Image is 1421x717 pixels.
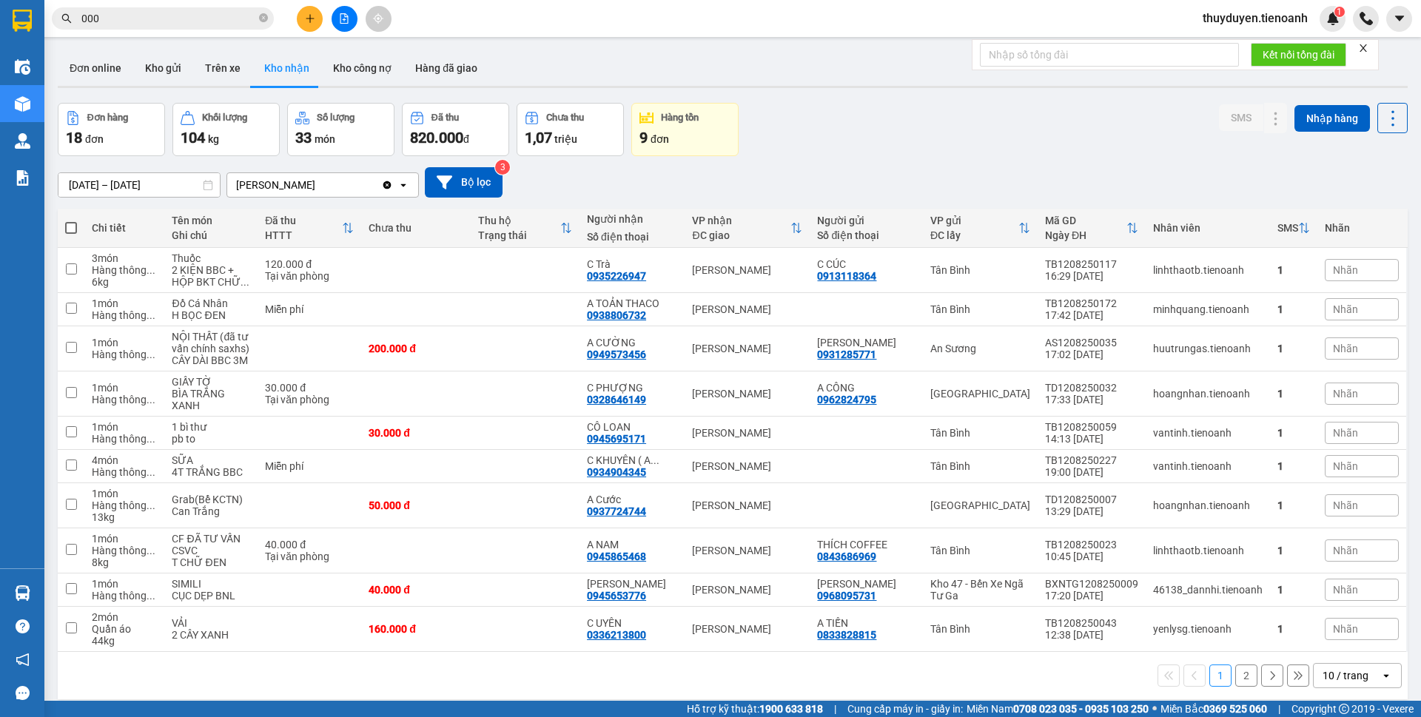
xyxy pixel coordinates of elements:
[692,215,790,226] div: VP nhận
[92,488,157,499] div: 1 món
[172,252,250,264] div: Thuốc
[92,276,157,288] div: 6 kg
[817,629,876,641] div: 0833828815
[817,215,915,226] div: Người gửi
[817,578,915,590] div: LÊ KHOA
[112,75,209,82] span: ĐC: 266 Đồng Đen, P10, Q TB
[1333,427,1358,439] span: Nhãn
[759,703,823,715] strong: 1900 633 818
[147,309,155,321] span: ...
[1333,460,1358,472] span: Nhãn
[92,635,157,647] div: 44 kg
[692,545,802,556] div: [PERSON_NAME]
[172,590,250,602] div: CỤC DẸP BNL
[147,433,155,445] span: ...
[1277,264,1310,276] div: 1
[172,578,250,590] div: SIMILI
[172,309,250,321] div: H BỌC ĐEN
[147,466,155,478] span: ...
[1333,343,1358,354] span: Nhãn
[687,701,823,717] span: Hỗ trợ kỹ thuật:
[1038,209,1146,248] th: Toggle SortBy
[1191,9,1320,27] span: thuyduyen.tienoanh
[15,170,30,186] img: solution-icon
[1153,499,1263,511] div: hoangnhan.tienoanh
[172,433,250,445] div: pb to
[631,103,739,156] button: Hàng tồn9đơn
[587,231,677,243] div: Số điện thoại
[172,376,250,388] div: GIẤY TỜ
[692,427,802,439] div: [PERSON_NAME]
[930,229,1018,241] div: ĐC lấy
[587,258,677,270] div: C Trà
[587,337,677,349] div: A CƯỜNG
[172,297,250,309] div: Đồ Cá Nhân
[172,331,250,354] div: NỘI THẤT (đã tư vấn chính saxhs)
[332,6,357,32] button: file-add
[1203,703,1267,715] strong: 0369 525 060
[172,264,250,288] div: 2 KIỆN BBC + HỘP BKT CHỮ XANH BBC
[1045,539,1138,551] div: TB1208250023
[172,421,250,433] div: 1 bì thư
[87,112,128,123] div: Đơn hàng
[181,129,205,147] span: 104
[297,6,323,32] button: plus
[92,433,157,445] div: Hàng thông thường
[92,623,157,635] div: Quần áo
[1045,454,1138,466] div: TB1208250227
[287,103,394,156] button: Số lượng33món
[1393,12,1406,25] span: caret-down
[81,10,256,27] input: Tìm tên, số ĐT hoặc mã đơn
[172,466,250,478] div: 4T TRẮNG BBC
[692,388,802,400] div: [PERSON_NAME]
[265,270,354,282] div: Tại văn phòng
[692,229,790,241] div: ĐC giao
[817,382,915,394] div: A CÔNG
[55,8,207,22] span: CTY TNHH DLVT TIẾN OANH
[369,584,463,596] div: 40.000 đ
[6,57,91,64] span: VP Gửi: [PERSON_NAME]
[1277,623,1310,635] div: 1
[930,427,1030,439] div: Tân Bình
[1333,623,1358,635] span: Nhãn
[147,264,155,276] span: ...
[317,178,318,192] input: Selected Cư Kuin.
[587,382,677,394] div: C PHƯỢNG
[1323,668,1368,683] div: 10 / trang
[495,160,510,175] sup: 3
[1045,421,1138,433] div: TB1208250059
[967,701,1149,717] span: Miền Nam
[1045,309,1138,321] div: 17:42 [DATE]
[172,494,250,505] div: Grab(Bể KCTN)
[1153,222,1263,234] div: Nhân viên
[32,101,190,113] span: ----------------------------------------------
[817,590,876,602] div: 0968095731
[402,103,509,156] button: Đã thu820.000đ
[817,539,915,551] div: THÍCH COFFEE
[1153,388,1263,400] div: hoangnhan.tienoanh
[1339,704,1349,714] span: copyright
[1386,6,1412,32] button: caret-down
[172,617,250,629] div: VẢI
[478,215,560,226] div: Thu hộ
[587,629,646,641] div: 0336213800
[817,349,876,360] div: 0931285771
[1045,297,1138,309] div: TB1208250172
[923,209,1038,248] th: Toggle SortBy
[930,388,1030,400] div: [GEOGRAPHIC_DATA]
[92,252,157,264] div: 3 món
[651,133,669,145] span: đơn
[587,505,646,517] div: 0937724744
[147,394,155,405] span: ...
[147,590,155,602] span: ...
[202,112,247,123] div: Khối lượng
[259,12,268,26] span: close-circle
[1277,499,1310,511] div: 1
[478,229,560,241] div: Trạng thái
[692,623,802,635] div: [PERSON_NAME]
[587,466,646,478] div: 0934904345
[369,427,463,439] div: 30.000 đ
[1358,43,1368,53] span: close
[92,466,157,478] div: Hàng thông thường
[587,617,677,629] div: C UYÊN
